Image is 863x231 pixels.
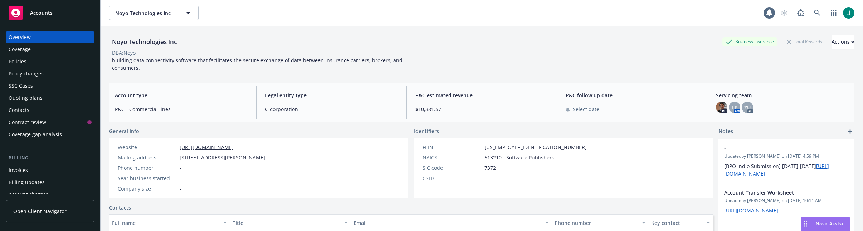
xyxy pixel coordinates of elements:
div: Invoices [9,164,28,176]
a: Report a Bug [794,6,808,20]
a: SSC Cases [6,80,94,92]
span: Noyo Technologies Inc [115,9,177,17]
span: - [180,185,181,192]
span: C-corporation [265,105,398,113]
span: Legal entity type [265,92,398,99]
div: Quoting plans [9,92,43,104]
img: photo [843,7,854,19]
span: 513210 - Software Publishers [484,154,554,161]
span: 7372 [484,164,496,172]
a: Quoting plans [6,92,94,104]
div: Total Rewards [783,37,826,46]
span: LF [732,104,737,111]
div: Phone number [118,164,177,172]
span: P&C follow up date [566,92,698,99]
a: Billing updates [6,177,94,188]
a: Account charges [6,189,94,200]
div: FEIN [423,143,482,151]
a: Overview [6,31,94,43]
div: Billing updates [9,177,45,188]
a: Search [810,6,824,20]
span: Identifiers [414,127,439,135]
a: [URL][DOMAIN_NAME] [724,207,778,214]
img: photo [716,102,727,113]
p: [BPO Indio Submission] [DATE]-[DATE] [724,162,849,177]
span: Open Client Navigator [13,207,67,215]
a: Contract review [6,117,94,128]
div: Coverage gap analysis [9,129,62,140]
div: Website [118,143,177,151]
div: Business Insurance [722,37,777,46]
div: Contract review [9,117,46,128]
span: [STREET_ADDRESS][PERSON_NAME] [180,154,265,161]
span: P&C estimated revenue [415,92,548,99]
div: Title [233,219,340,227]
a: Contacts [6,104,94,116]
span: - [724,144,830,152]
div: Noyo Technologies Inc [109,37,180,46]
div: SSC Cases [9,80,33,92]
a: Coverage gap analysis [6,129,94,140]
div: Email [354,219,541,227]
div: NAICS [423,154,482,161]
span: P&C - Commercial lines [115,105,248,113]
a: Policy changes [6,68,94,79]
div: Billing [6,154,94,162]
span: Account Transfer Worksheet [724,189,830,196]
span: Accounts [30,10,53,16]
span: Notes [718,127,733,136]
span: [US_EMPLOYER_IDENTIFICATION_NUMBER] [484,143,587,151]
div: Mailing address [118,154,177,161]
div: Overview [9,31,31,43]
span: ZU [744,104,751,111]
span: Account type [115,92,248,99]
a: Invoices [6,164,94,176]
a: Switch app [827,6,841,20]
span: Servicing team [716,92,849,99]
div: Policy changes [9,68,44,79]
div: SIC code [423,164,482,172]
button: Nova Assist [801,217,850,231]
a: Contacts [109,204,131,211]
div: DBA: Noyo [112,49,136,56]
div: Key contact [651,219,702,227]
span: - [180,164,181,172]
div: Full name [112,219,219,227]
span: - [180,175,181,182]
span: Updated by [PERSON_NAME] on [DATE] 4:59 PM [724,153,849,159]
a: Start snowing [777,6,791,20]
a: Accounts [6,3,94,23]
span: General info [109,127,139,135]
span: building data connectivity software that facilitates the secure exchange of data between insuranc... [112,57,404,71]
span: Updated by [PERSON_NAME] on [DATE] 10:11 AM [724,197,849,204]
div: Account charges [9,189,48,200]
span: Select date [573,105,599,113]
div: Contacts [9,104,29,116]
button: Actions [832,35,854,49]
a: [URL][DOMAIN_NAME] [180,144,234,151]
div: Year business started [118,175,177,182]
div: Coverage [9,44,31,55]
div: -Updatedby [PERSON_NAME] on [DATE] 4:59 PM[BPO Indio Submission] [DATE]-[DATE][URL][DOMAIN_NAME] [718,139,854,183]
span: - [484,175,486,182]
button: Noyo Technologies Inc [109,6,199,20]
div: Company size [118,185,177,192]
a: Coverage [6,44,94,55]
span: Nova Assist [816,221,844,227]
a: Policies [6,56,94,67]
div: Drag to move [801,217,810,231]
div: CSLB [423,175,482,182]
div: Account Transfer WorksheetUpdatedby [PERSON_NAME] on [DATE] 10:11 AM[URL][DOMAIN_NAME] [718,183,854,220]
div: Policies [9,56,26,67]
div: Phone number [555,219,638,227]
a: add [846,127,854,136]
span: $10,381.57 [415,105,548,113]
